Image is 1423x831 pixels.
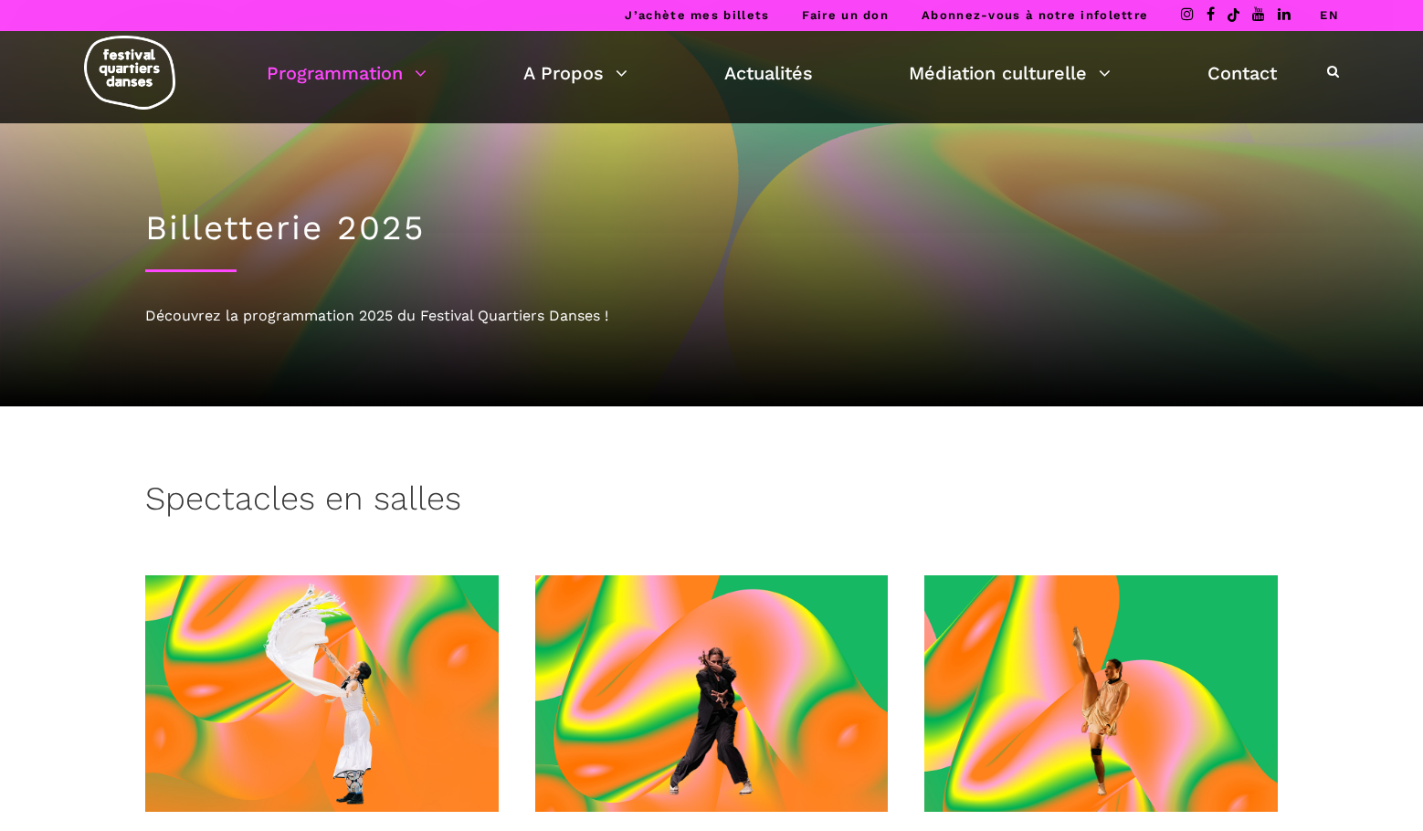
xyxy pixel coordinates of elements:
a: Contact [1207,58,1277,89]
h1: Billetterie 2025 [145,208,1278,248]
a: Abonnez-vous à notre infolettre [922,8,1148,22]
a: A Propos [523,58,627,89]
a: Faire un don [802,8,889,22]
a: J’achète mes billets [625,8,769,22]
a: Médiation culturelle [909,58,1111,89]
a: Programmation [267,58,427,89]
img: logo-fqd-med [84,36,175,110]
a: Actualités [724,58,813,89]
h3: Spectacles en salles [145,479,461,525]
a: EN [1320,8,1339,22]
div: Découvrez la programmation 2025 du Festival Quartiers Danses ! [145,304,1278,328]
